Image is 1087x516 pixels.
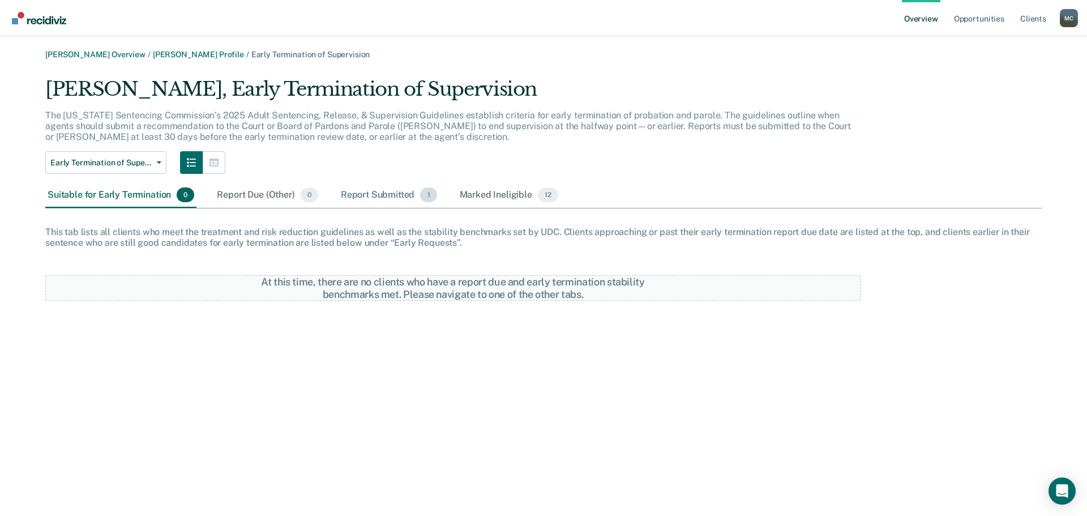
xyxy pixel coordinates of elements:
div: Report Due (Other)0 [215,183,320,208]
a: [PERSON_NAME] Overview [45,50,145,59]
span: 0 [301,187,318,202]
div: Suitable for Early Termination0 [45,183,196,208]
div: At this time, there are no clients who have a report due and early termination stability benchmar... [250,276,657,300]
button: Early Termination of Supervision [45,151,166,174]
button: Profile dropdown button [1060,9,1078,27]
p: The [US_STATE] Sentencing Commission’s 2025 Adult Sentencing, Release, & Supervision Guidelines e... [45,110,851,142]
span: Early Termination of Supervision [251,50,370,59]
a: [PERSON_NAME] Profile [153,50,244,59]
div: Open Intercom Messenger [1049,477,1076,505]
span: / [244,50,251,59]
span: 12 [538,187,558,202]
div: Report Submitted1 [339,183,439,208]
img: Recidiviz [12,12,66,24]
div: [PERSON_NAME], Early Termination of Supervision [45,78,861,110]
span: 0 [177,187,194,202]
span: Early Termination of Supervision [50,158,152,168]
div: Marked Ineligible12 [457,183,560,208]
div: This tab lists all clients who meet the treatment and risk reduction guidelines as well as the st... [45,227,1042,248]
span: 1 [420,187,436,202]
span: / [145,50,153,59]
div: M C [1060,9,1078,27]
